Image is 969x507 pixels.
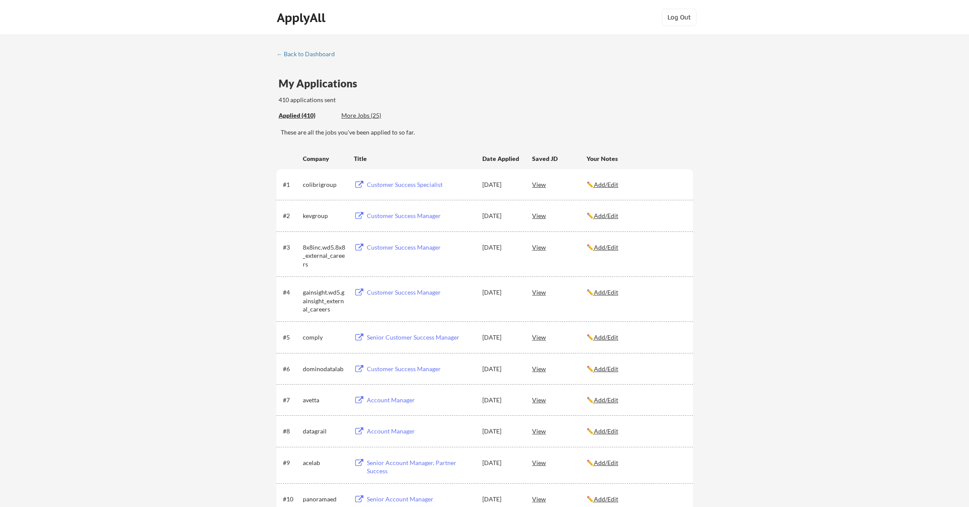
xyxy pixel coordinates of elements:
div: These are job applications we think you'd be a good fit for, but couldn't apply you to automatica... [341,111,405,120]
div: [DATE] [482,495,520,504]
div: ✏️ [587,427,685,436]
div: Company [303,154,346,163]
div: comply [303,333,346,342]
u: Add/Edit [594,495,618,503]
div: ✏️ [587,396,685,404]
div: datagrail [303,427,346,436]
div: View [532,455,587,470]
u: Add/Edit [594,459,618,466]
div: Applied (410) [279,111,335,120]
div: Customer Success Manager [367,243,474,252]
u: Add/Edit [594,289,618,296]
div: Account Manager [367,427,474,436]
div: kevgroup [303,212,346,220]
div: Customer Success Manager [367,365,474,373]
div: ✏️ [587,333,685,342]
div: Your Notes [587,154,685,163]
div: Senior Customer Success Manager [367,333,474,342]
div: [DATE] [482,365,520,373]
div: View [532,491,587,507]
u: Add/Edit [594,365,618,372]
div: View [532,208,587,223]
div: Saved JD [532,151,587,166]
div: Title [354,154,474,163]
div: Account Manager [367,396,474,404]
div: gainsight.wd5.gainsight_external_careers [303,288,346,314]
div: Senior Account Manager [367,495,474,504]
div: #10 [283,495,300,504]
div: ✏️ [587,288,685,297]
div: These are all the jobs you've been applied to so far. [281,128,693,137]
div: ✏️ [587,459,685,467]
div: Date Applied [482,154,520,163]
div: #7 [283,396,300,404]
div: ApplyAll [277,10,328,25]
div: #9 [283,459,300,467]
div: View [532,423,587,439]
u: Add/Edit [594,396,618,404]
u: Add/Edit [594,334,618,341]
button: Log Out [662,9,696,26]
div: avetta [303,396,346,404]
u: Add/Edit [594,244,618,251]
div: [DATE] [482,180,520,189]
u: Add/Edit [594,181,618,188]
div: More Jobs (25) [341,111,405,120]
div: Customer Success Manager [367,288,474,297]
div: #3 [283,243,300,252]
div: ✏️ [587,243,685,252]
div: View [532,239,587,255]
div: View [532,329,587,345]
div: ✏️ [587,495,685,504]
div: #1 [283,180,300,189]
div: acelab [303,459,346,467]
div: Customer Success Specialist [367,180,474,189]
u: Add/Edit [594,212,618,219]
div: #4 [283,288,300,297]
div: These are all the jobs you've been applied to so far. [279,111,335,120]
div: 410 applications sent [279,96,446,104]
div: [DATE] [482,243,520,252]
div: #2 [283,212,300,220]
div: #5 [283,333,300,342]
u: Add/Edit [594,427,618,435]
div: View [532,361,587,376]
div: [DATE] [482,427,520,436]
div: View [532,392,587,408]
div: View [532,176,587,192]
div: [DATE] [482,333,520,342]
div: ✏️ [587,212,685,220]
div: View [532,284,587,300]
div: [DATE] [482,288,520,297]
div: My Applications [279,78,364,89]
div: colibrigroup [303,180,346,189]
div: #6 [283,365,300,373]
div: Senior Account Manager, Partner Success [367,459,474,475]
a: ← Back to Dashboard [276,51,341,59]
div: [DATE] [482,459,520,467]
div: ✏️ [587,365,685,373]
div: [DATE] [482,212,520,220]
div: ← Back to Dashboard [276,51,341,57]
div: panoramaed [303,495,346,504]
div: Customer Success Manager [367,212,474,220]
div: #8 [283,427,300,436]
div: dominodatalab [303,365,346,373]
div: 8x8inc.wd5.8x8_external_careers [303,243,346,269]
div: ✏️ [587,180,685,189]
div: [DATE] [482,396,520,404]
